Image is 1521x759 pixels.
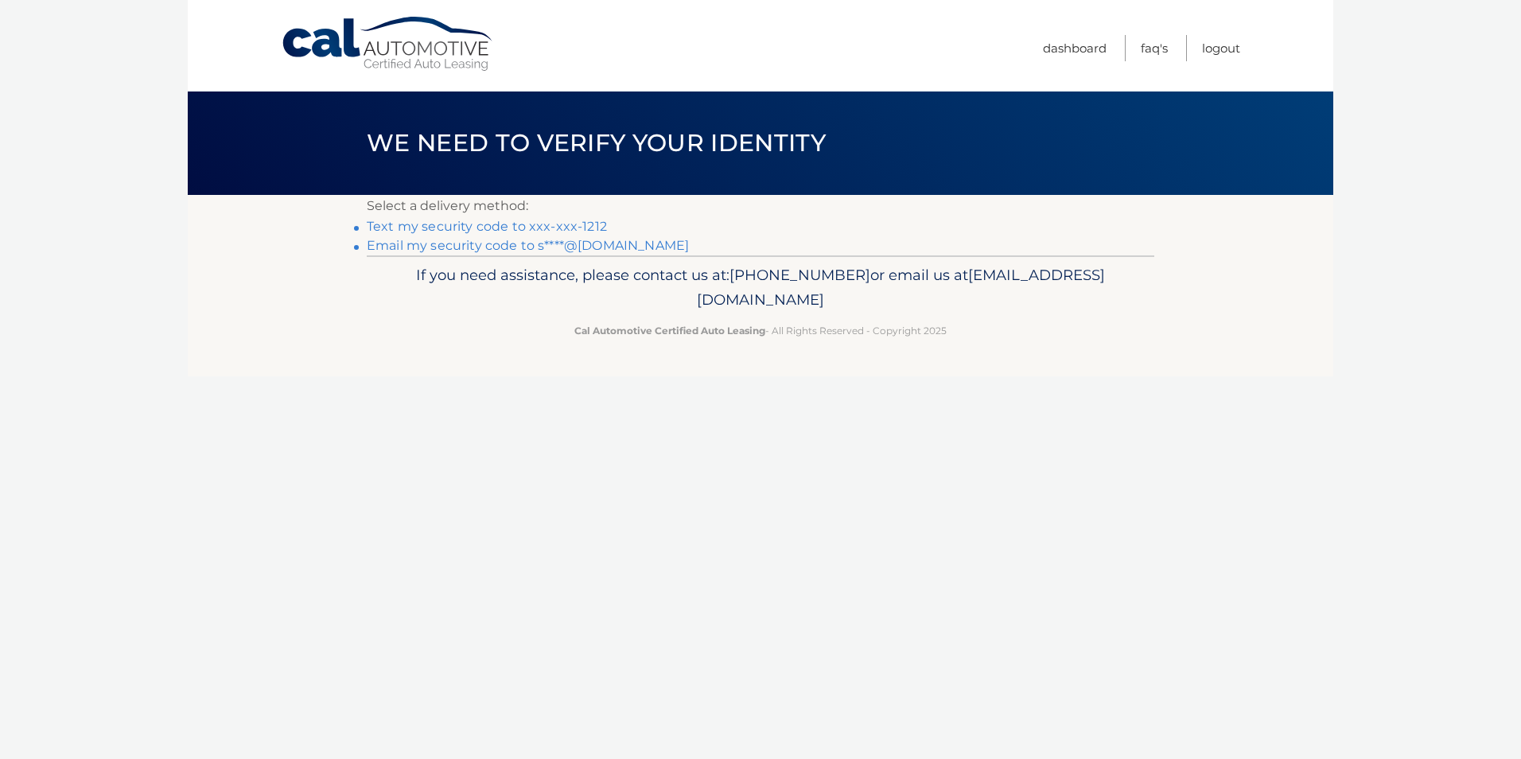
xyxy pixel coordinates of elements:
[729,266,870,284] span: [PHONE_NUMBER]
[574,325,765,337] strong: Cal Automotive Certified Auto Leasing
[367,195,1154,217] p: Select a delivery method:
[377,322,1144,339] p: - All Rights Reserved - Copyright 2025
[367,238,689,253] a: Email my security code to s****@[DOMAIN_NAME]
[377,263,1144,313] p: If you need assistance, please contact us at: or email us at
[367,128,826,158] span: We need to verify your identity
[1141,35,1168,61] a: FAQ's
[367,219,607,234] a: Text my security code to xxx-xxx-1212
[281,16,496,72] a: Cal Automotive
[1202,35,1240,61] a: Logout
[1043,35,1107,61] a: Dashboard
